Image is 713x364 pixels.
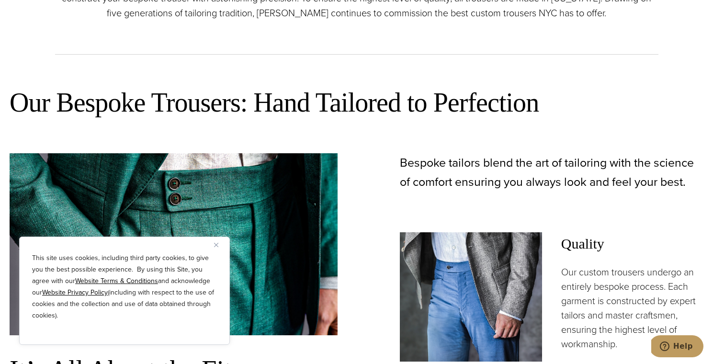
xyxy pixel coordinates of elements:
[10,153,338,335] img: Loro Piana green custom made trousers with 2 inch waistband extended 2 button closure.
[42,287,108,297] a: Website Privacy Policy
[10,86,703,120] h2: Our Bespoke Trousers: Hand Tailored to Perfection
[214,243,218,247] img: Close
[651,335,703,359] iframe: Opens a widget where you can chat to one of our agents
[214,239,226,250] button: Close
[561,232,703,255] span: Quality
[75,276,158,286] a: Website Terms & Conditions
[400,232,542,362] img: Client in light blue solid custom trousers. Faric by Ermenegildo Zegna
[32,252,217,321] p: This site uses cookies, including third party cookies, to give you the best possible experience. ...
[400,153,704,192] p: Bespoke tailors blend the art of tailoring with the science of comfort ensuring you always look a...
[561,265,703,351] p: Our custom trousers undergo an entirely bespoke process. Each garment is constructed by expert ta...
